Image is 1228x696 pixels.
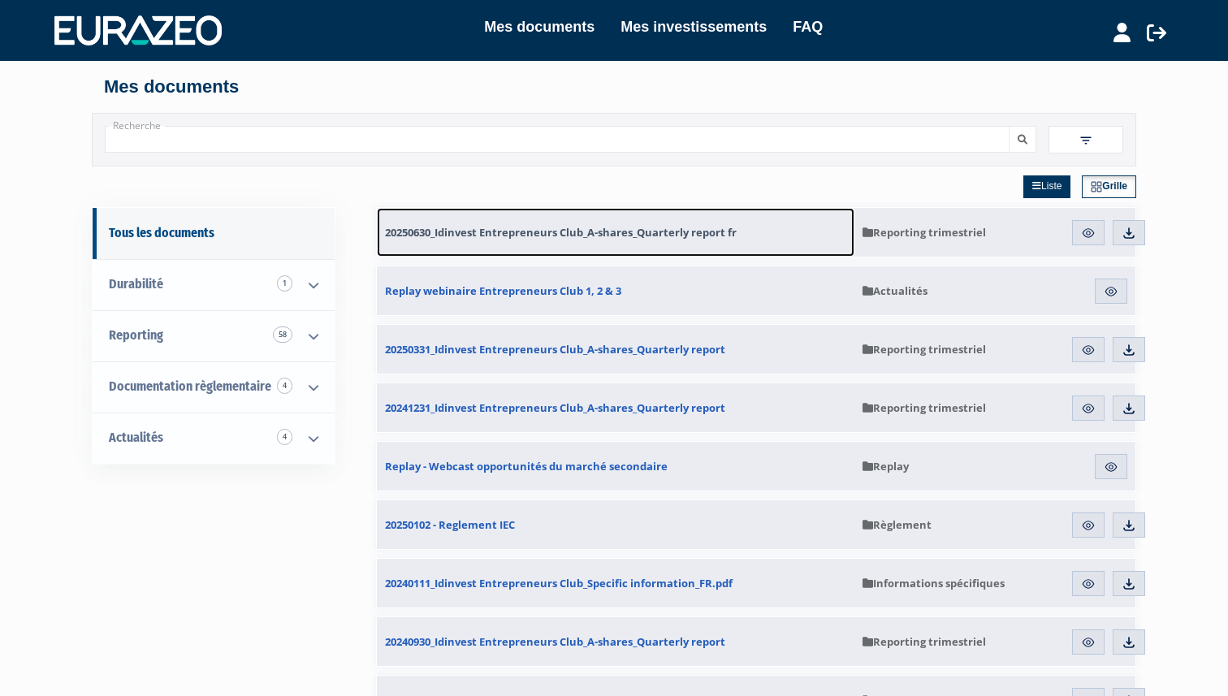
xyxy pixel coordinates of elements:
[385,225,737,240] span: 20250630_Idinvest Entrepreneurs Club_A-shares_Quarterly report fr
[93,259,335,310] a: Durabilité 1
[109,327,163,343] span: Reporting
[1082,175,1136,198] a: Grille
[385,283,621,298] span: Replay webinaire Entrepreneurs Club 1, 2 & 3
[1122,226,1136,240] img: download.svg
[109,378,271,394] span: Documentation règlementaire
[863,283,927,298] span: Actualités
[377,325,854,374] a: 20250331_Idinvest Entrepreneurs Club_A-shares_Quarterly report
[93,208,335,259] a: Tous les documents
[109,430,163,445] span: Actualités
[863,517,932,532] span: Règlement
[377,617,854,666] a: 20240930_Idinvest Entrepreneurs Club_A-shares_Quarterly report
[1122,635,1136,650] img: download.svg
[1122,518,1136,533] img: download.svg
[277,378,292,394] span: 4
[377,383,854,432] a: 20241231_Idinvest Entrepreneurs Club_A-shares_Quarterly report
[377,208,854,257] a: 20250630_Idinvest Entrepreneurs Club_A-shares_Quarterly report fr
[1091,181,1102,192] img: grid.svg
[863,400,986,415] span: Reporting trimestriel
[1023,175,1070,198] a: Liste
[385,342,725,357] span: 20250331_Idinvest Entrepreneurs Club_A-shares_Quarterly report
[1081,635,1096,650] img: eye.svg
[377,559,854,607] a: 20240111_Idinvest Entrepreneurs Club_Specific information_FR.pdf
[1081,343,1096,357] img: eye.svg
[105,126,1010,153] input: Recherche
[93,310,335,361] a: Reporting 58
[93,413,335,464] a: Actualités 4
[385,400,725,415] span: 20241231_Idinvest Entrepreneurs Club_A-shares_Quarterly report
[277,275,292,292] span: 1
[54,15,222,45] img: 1732889491-logotype_eurazeo_blanc_rvb.png
[1122,343,1136,357] img: download.svg
[104,77,1124,97] h4: Mes documents
[484,15,595,38] a: Mes documents
[863,225,986,240] span: Reporting trimestriel
[793,15,823,38] a: FAQ
[1104,284,1118,299] img: eye.svg
[1081,226,1096,240] img: eye.svg
[277,429,292,445] span: 4
[1104,460,1118,474] img: eye.svg
[377,266,854,315] a: Replay webinaire Entrepreneurs Club 1, 2 & 3
[1081,518,1096,533] img: eye.svg
[273,326,292,343] span: 58
[377,442,854,491] a: Replay - Webcast opportunités du marché secondaire
[385,517,515,532] span: 20250102 - Reglement IEC
[385,459,668,473] span: Replay - Webcast opportunités du marché secondaire
[93,361,335,413] a: Documentation règlementaire 4
[1122,401,1136,416] img: download.svg
[109,276,163,292] span: Durabilité
[1079,133,1093,148] img: filter.svg
[863,342,986,357] span: Reporting trimestriel
[863,576,1005,590] span: Informations spécifiques
[1081,401,1096,416] img: eye.svg
[863,459,909,473] span: Replay
[385,634,725,649] span: 20240930_Idinvest Entrepreneurs Club_A-shares_Quarterly report
[1122,577,1136,591] img: download.svg
[863,634,986,649] span: Reporting trimestriel
[377,500,854,549] a: 20250102 - Reglement IEC
[385,576,733,590] span: 20240111_Idinvest Entrepreneurs Club_Specific information_FR.pdf
[620,15,767,38] a: Mes investissements
[1081,577,1096,591] img: eye.svg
